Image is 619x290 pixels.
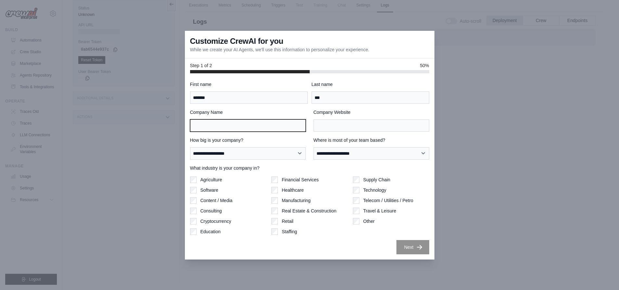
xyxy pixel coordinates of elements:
[282,197,311,204] label: Manufacturing
[200,208,222,214] label: Consulting
[200,187,218,193] label: Software
[200,176,222,183] label: Agriculture
[312,81,429,88] label: Last name
[282,208,336,214] label: Real Estate & Construction
[363,187,386,193] label: Technology
[314,137,429,143] label: Where is most of your team based?
[363,176,390,183] label: Supply Chain
[200,197,233,204] label: Content / Media
[282,187,304,193] label: Healthcare
[420,62,429,69] span: 50%
[200,228,221,235] label: Education
[282,218,293,224] label: Retail
[396,240,429,254] button: Next
[190,81,308,88] label: First name
[190,36,283,46] h3: Customize CrewAI for you
[190,165,429,171] label: What industry is your company in?
[363,208,396,214] label: Travel & Leisure
[190,137,306,143] label: How big is your company?
[282,228,297,235] label: Staffing
[190,109,306,115] label: Company Name
[190,46,369,53] p: While we create your AI Agents, we'll use this information to personalize your experience.
[587,259,619,290] iframe: Chat Widget
[282,176,319,183] label: Financial Services
[363,197,413,204] label: Telecom / Utilities / Petro
[200,218,231,224] label: Cryptocurrency
[363,218,375,224] label: Other
[190,62,212,69] span: Step 1 of 2
[314,109,429,115] label: Company Website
